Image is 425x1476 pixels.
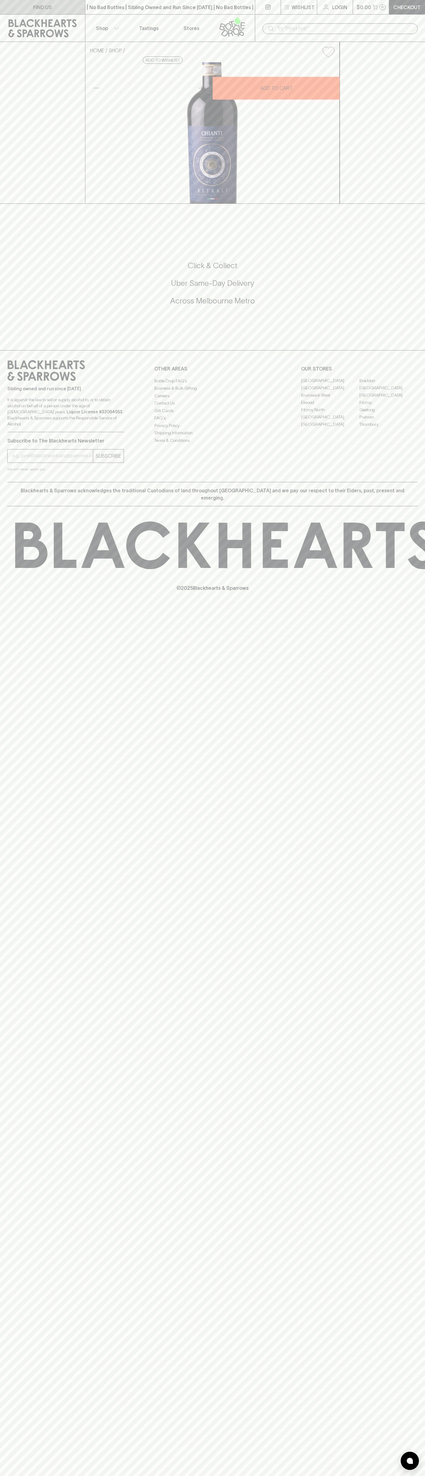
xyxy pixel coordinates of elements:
h5: Across Melbourne Metro [7,296,418,306]
a: SHOP [109,48,122,53]
p: It is against the law to sell or supply alcohol to, or to obtain alcohol on behalf of a person un... [7,397,124,427]
p: $0.00 [357,4,371,11]
p: Shop [96,25,108,32]
a: Stores [170,15,213,42]
input: e.g. jane@blackheartsandsparrows.com.au [12,451,93,461]
a: Braddon [359,377,418,384]
p: OUR STORES [301,365,418,372]
div: Call to action block [7,236,418,338]
p: Wishlist [292,4,315,11]
p: OTHER AREAS [154,365,271,372]
h5: Click & Collect [7,261,418,271]
a: Shipping Information [154,429,271,437]
p: We will never spam you [7,466,124,472]
p: SUBSCRIBE [96,452,121,460]
h5: Uber Same-Day Delivery [7,278,418,288]
a: [GEOGRAPHIC_DATA] [301,384,359,392]
p: ADD TO CART [260,84,293,92]
a: Careers [154,392,271,399]
a: Contact Us [154,400,271,407]
a: Fitzroy [359,399,418,406]
a: Thornbury [359,421,418,428]
a: Privacy Policy [154,422,271,429]
p: Stores [183,25,199,32]
a: Brunswick West [301,392,359,399]
a: Bottle Drop FAQ's [154,377,271,384]
a: Tastings [128,15,170,42]
p: 0 [381,5,384,9]
a: [GEOGRAPHIC_DATA] [359,384,418,392]
p: FIND US [33,4,52,11]
a: Fitzroy North [301,406,359,414]
img: 40300.png [85,62,339,203]
p: Checkout [393,4,421,11]
a: [GEOGRAPHIC_DATA] [301,377,359,384]
button: SUBSCRIBE [93,449,124,463]
p: Blackhearts & Sparrows acknowledges the traditional Custodians of land throughout [GEOGRAPHIC_DAT... [12,487,413,501]
button: ADD TO CART [213,77,340,100]
p: Tastings [139,25,159,32]
a: HOME [90,48,104,53]
strong: Liquor License #32064953 [67,409,122,414]
button: Add to wishlist [320,44,337,60]
a: [GEOGRAPHIC_DATA] [359,392,418,399]
input: Try "Pinot noir" [277,24,413,33]
a: Gift Cards [154,407,271,414]
a: Elwood [301,399,359,406]
img: bubble-icon [407,1458,413,1464]
p: Subscribe to The Blackhearts Newsletter [7,437,124,444]
button: Shop [85,15,128,42]
a: Business & Bulk Gifting [154,385,271,392]
button: Add to wishlist [143,56,183,64]
a: [GEOGRAPHIC_DATA] [301,414,359,421]
a: Prahran [359,414,418,421]
a: Terms & Conditions [154,437,271,444]
a: Geelong [359,406,418,414]
p: Sibling owned and run since [DATE] [7,386,124,392]
a: [GEOGRAPHIC_DATA] [301,421,359,428]
a: FAQ's [154,415,271,422]
p: Login [332,4,347,11]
